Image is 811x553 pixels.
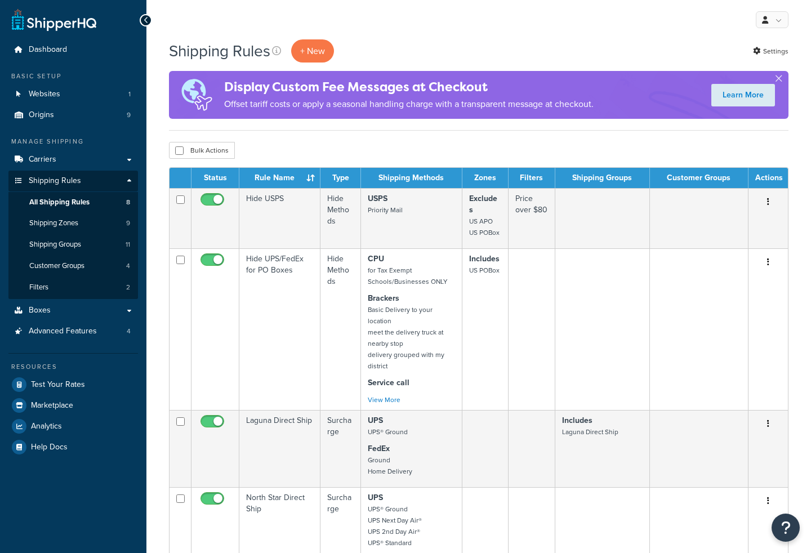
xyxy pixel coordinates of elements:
[29,240,81,249] span: Shipping Groups
[8,300,138,321] a: Boxes
[368,205,403,215] small: Priority Mail
[128,90,131,99] span: 1
[368,414,383,426] strong: UPS
[29,90,60,99] span: Websites
[8,84,138,105] li: Websites
[29,198,90,207] span: All Shipping Rules
[224,96,594,112] p: Offset tariff costs or apply a seasonal handling charge with a transparent message at checkout.
[29,306,51,315] span: Boxes
[368,265,447,287] small: for Tax Exempt Schools/Businesses ONLY
[169,142,235,159] button: Bulk Actions
[8,437,138,457] a: Help Docs
[8,149,138,170] a: Carriers
[320,410,361,487] td: Surcharge
[8,234,138,255] li: Shipping Groups
[469,265,500,275] small: US POBox
[29,218,78,228] span: Shipping Zones
[8,171,138,299] li: Shipping Rules
[239,248,320,410] td: Hide UPS/FedEx for PO Boxes
[29,176,81,186] span: Shipping Rules
[8,213,138,234] li: Shipping Zones
[8,234,138,255] a: Shipping Groups 11
[650,168,748,188] th: Customer Groups
[29,261,84,271] span: Customer Groups
[368,292,399,304] strong: Brackers
[8,192,138,213] li: All Shipping Rules
[368,455,412,476] small: Ground Home Delivery
[126,240,130,249] span: 11
[126,283,130,292] span: 2
[239,410,320,487] td: Laguna Direct Ship
[239,188,320,248] td: Hide USPS
[8,39,138,60] a: Dashboard
[29,45,67,55] span: Dashboard
[126,218,130,228] span: 9
[8,277,138,298] li: Filters
[31,422,62,431] span: Analytics
[320,248,361,410] td: Hide Methods
[361,168,462,188] th: Shipping Methods
[8,256,138,276] li: Customer Groups
[191,168,239,188] th: Status
[8,84,138,105] a: Websites 1
[368,395,400,405] a: View More
[469,253,500,265] strong: Includes
[239,168,320,188] th: Rule Name : activate to sort column ascending
[368,443,390,454] strong: FedEx
[31,401,73,411] span: Marketplace
[368,253,384,265] strong: CPU
[126,261,130,271] span: 4
[169,71,224,119] img: duties-banner-06bc72dcb5fe05cb3f9472aba00be2ae8eb53ab6f0d8bb03d382ba314ac3c341.png
[291,39,334,63] p: + New
[562,427,618,437] small: Laguna Direct Ship
[368,377,409,389] strong: Service call
[753,43,788,59] a: Settings
[368,427,408,437] small: UPS® Ground
[8,277,138,298] a: Filters 2
[8,362,138,372] div: Resources
[29,327,97,336] span: Advanced Features
[8,171,138,191] a: Shipping Rules
[368,492,383,503] strong: UPS
[8,395,138,416] a: Marketplace
[8,137,138,146] div: Manage Shipping
[555,168,650,188] th: Shipping Groups
[462,168,509,188] th: Zones
[469,216,500,238] small: US APO US POBox
[368,504,422,548] small: UPS® Ground UPS Next Day Air® UPS 2nd Day Air® UPS® Standard
[772,514,800,542] button: Open Resource Center
[509,168,555,188] th: Filters
[29,283,48,292] span: Filters
[368,193,387,204] strong: USPS
[126,198,130,207] span: 8
[8,321,138,342] a: Advanced Features 4
[12,8,96,31] a: ShipperHQ Home
[8,72,138,81] div: Basic Setup
[8,416,138,436] a: Analytics
[224,78,594,96] h4: Display Custom Fee Messages at Checkout
[8,192,138,213] a: All Shipping Rules 8
[748,168,788,188] th: Actions
[29,155,56,164] span: Carriers
[29,110,54,120] span: Origins
[320,168,361,188] th: Type
[368,305,444,371] small: Basic Delivery to your location meet the delivery truck at nearby stop delivery grouped with my d...
[127,110,131,120] span: 9
[31,443,68,452] span: Help Docs
[31,380,85,390] span: Test Your Rates
[8,374,138,395] a: Test Your Rates
[562,414,592,426] strong: Includes
[8,105,138,126] a: Origins 9
[8,213,138,234] a: Shipping Zones 9
[509,188,555,248] td: Price over $80
[8,105,138,126] li: Origins
[127,327,131,336] span: 4
[8,321,138,342] li: Advanced Features
[469,193,497,216] strong: Excludes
